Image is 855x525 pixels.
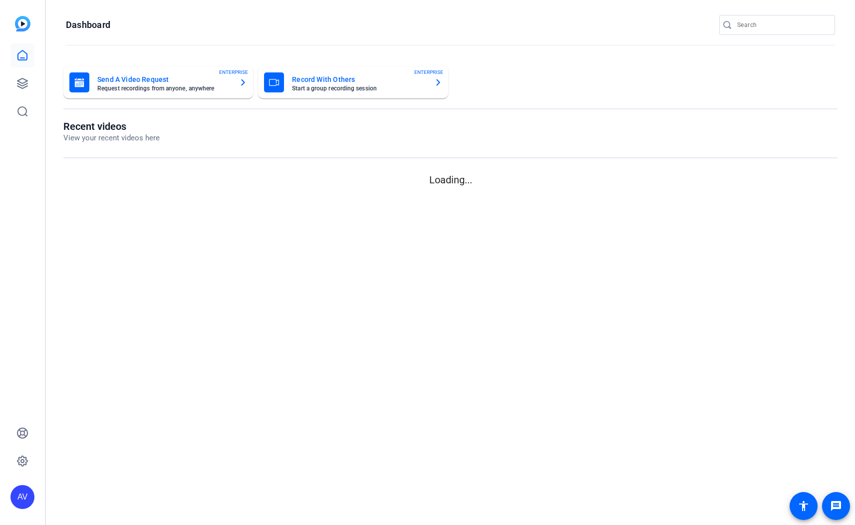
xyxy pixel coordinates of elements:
[292,85,426,91] mat-card-subtitle: Start a group recording session
[97,85,231,91] mat-card-subtitle: Request recordings from anyone, anywhere
[10,485,34,509] div: AV
[63,120,160,132] h1: Recent videos
[63,172,838,187] p: Loading...
[292,73,426,85] mat-card-title: Record With Others
[97,73,231,85] mat-card-title: Send A Video Request
[414,68,443,76] span: ENTERPRISE
[798,500,810,512] mat-icon: accessibility
[66,19,110,31] h1: Dashboard
[63,66,253,98] button: Send A Video RequestRequest recordings from anyone, anywhereENTERPRISE
[15,16,30,31] img: blue-gradient.svg
[63,132,160,144] p: View your recent videos here
[830,500,842,512] mat-icon: message
[258,66,448,98] button: Record With OthersStart a group recording sessionENTERPRISE
[737,19,827,31] input: Search
[219,68,248,76] span: ENTERPRISE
